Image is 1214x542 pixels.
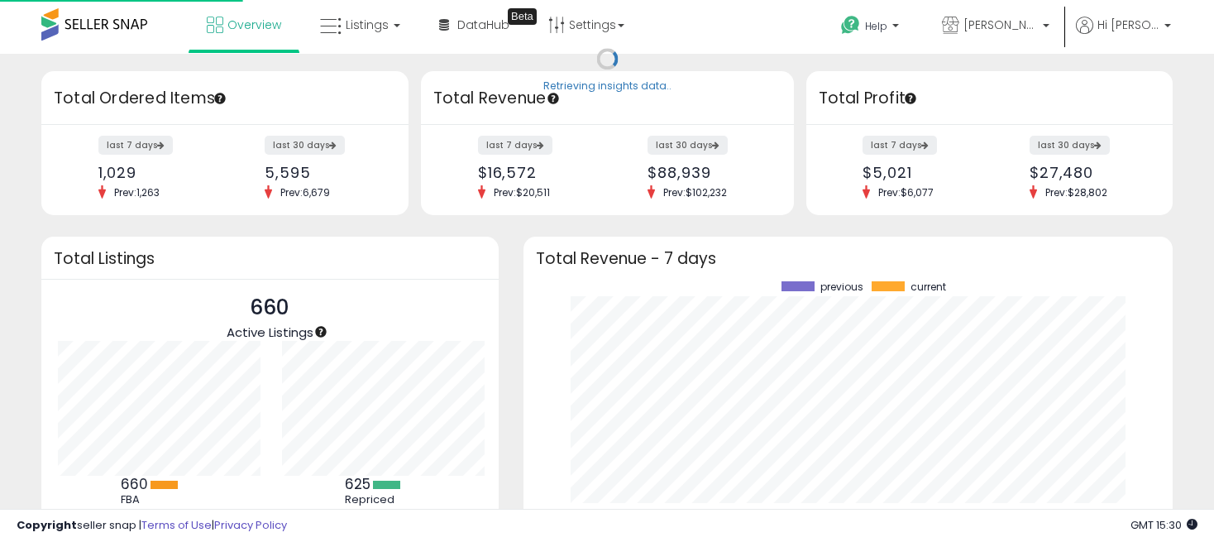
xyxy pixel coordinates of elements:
[141,517,212,533] a: Terms of Use
[485,185,558,199] span: Prev: $20,511
[17,517,77,533] strong: Copyright
[313,324,328,339] div: Tooltip anchor
[1076,17,1171,54] a: Hi [PERSON_NAME]
[345,493,419,506] div: Repriced
[1130,517,1197,533] span: 2025-09-15 15:30 GMT
[17,518,287,534] div: seller snap | |
[345,474,370,494] b: 625
[820,281,863,293] span: previous
[227,324,313,341] span: Active Listings
[903,91,918,106] div: Tooltip anchor
[121,474,148,494] b: 660
[828,2,915,54] a: Help
[819,87,1161,110] h3: Total Profit
[543,79,672,94] div: Retrieving insights data..
[963,17,1038,33] span: [PERSON_NAME] LLC
[98,164,213,181] div: 1,029
[1030,164,1144,181] div: $27,480
[121,493,195,506] div: FBA
[98,136,173,155] label: last 7 days
[265,164,379,181] div: 5,595
[346,17,389,33] span: Listings
[508,8,537,25] div: Tooltip anchor
[213,91,227,106] div: Tooltip anchor
[865,19,887,33] span: Help
[911,281,946,293] span: current
[1037,185,1116,199] span: Prev: $28,802
[272,185,338,199] span: Prev: 6,679
[227,17,281,33] span: Overview
[478,164,595,181] div: $16,572
[863,136,937,155] label: last 7 days
[1030,136,1110,155] label: last 30 days
[54,252,486,265] h3: Total Listings
[870,185,942,199] span: Prev: $6,077
[536,252,1161,265] h3: Total Revenue - 7 days
[433,87,781,110] h3: Total Revenue
[863,164,977,181] div: $5,021
[546,91,561,106] div: Tooltip anchor
[648,136,728,155] label: last 30 days
[478,136,552,155] label: last 7 days
[214,517,287,533] a: Privacy Policy
[840,15,861,36] i: Get Help
[106,185,168,199] span: Prev: 1,263
[265,136,345,155] label: last 30 days
[655,185,735,199] span: Prev: $102,232
[227,292,313,324] p: 660
[457,17,509,33] span: DataHub
[1097,17,1159,33] span: Hi [PERSON_NAME]
[54,87,396,110] h3: Total Ordered Items
[648,164,764,181] div: $88,939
